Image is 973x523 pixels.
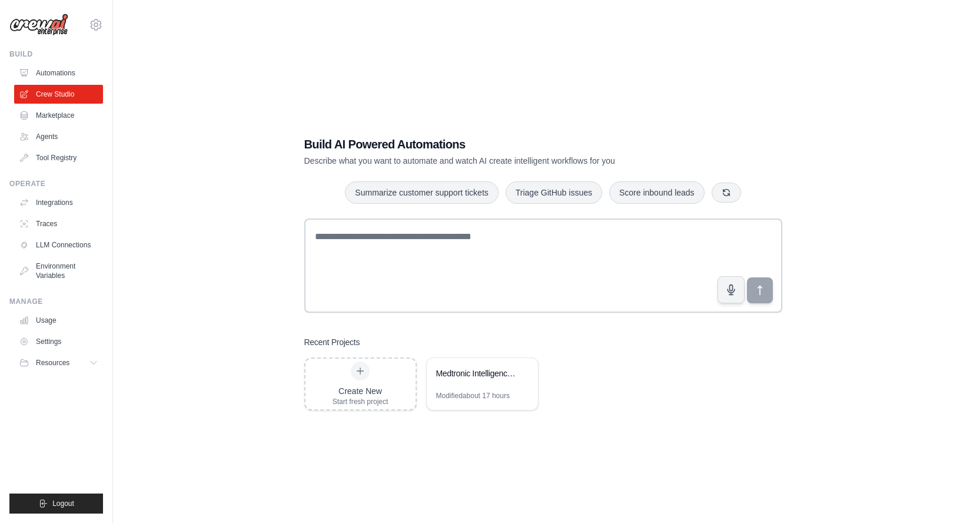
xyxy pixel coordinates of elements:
[9,49,103,59] div: Build
[506,181,602,204] button: Triage GitHub issues
[9,14,68,36] img: Logo
[14,148,103,167] a: Tool Registry
[914,466,973,523] iframe: Chat Widget
[14,332,103,351] a: Settings
[14,106,103,125] a: Marketplace
[14,64,103,82] a: Automations
[14,193,103,212] a: Integrations
[609,181,705,204] button: Score inbound leads
[14,214,103,233] a: Traces
[14,127,103,146] a: Agents
[14,353,103,372] button: Resources
[333,385,388,397] div: Create New
[712,183,741,203] button: Get new suggestions
[14,85,103,104] a: Crew Studio
[345,181,498,204] button: Summarize customer support tickets
[14,311,103,330] a: Usage
[436,368,517,379] div: Medtronic Intelligence & Outreach
[9,494,103,514] button: Logout
[9,297,103,306] div: Manage
[9,179,103,188] div: Operate
[14,257,103,285] a: Environment Variables
[304,155,700,167] p: Describe what you want to automate and watch AI create intelligent workflows for you
[36,358,69,368] span: Resources
[14,236,103,254] a: LLM Connections
[52,499,74,508] span: Logout
[718,276,745,303] button: Click to speak your automation idea
[436,391,510,400] div: Modified about 17 hours
[333,397,388,406] div: Start fresh project
[304,336,360,348] h3: Recent Projects
[304,136,700,153] h1: Build AI Powered Automations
